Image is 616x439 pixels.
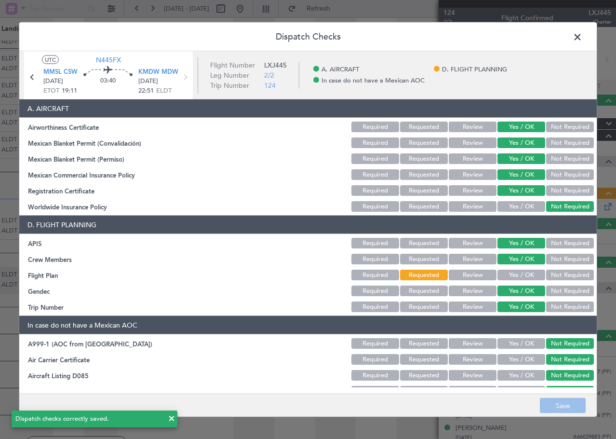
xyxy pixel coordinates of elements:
[497,238,545,248] button: Yes / OK
[497,286,545,296] button: Yes / OK
[449,354,496,365] button: Review
[497,270,545,280] button: Yes / OK
[497,169,545,180] button: Yes / OK
[497,254,545,264] button: Yes / OK
[546,270,594,280] button: Not Required
[546,201,594,212] button: Not Required
[546,238,594,248] button: Not Required
[449,286,496,296] button: Review
[546,386,594,397] button: Not Required
[449,137,496,148] button: Review
[15,414,163,424] div: Dispatch checks correctly saved.
[400,354,448,365] button: Requested
[400,370,448,381] button: Requested
[497,354,545,365] button: Yes / OK
[497,201,545,212] button: Yes / OK
[400,270,448,280] button: Requested
[400,169,448,180] button: Requested
[546,254,594,264] button: Not Required
[400,153,448,164] button: Requested
[449,270,496,280] button: Review
[546,122,594,132] button: Not Required
[400,302,448,312] button: Requested
[546,185,594,196] button: Not Required
[546,354,594,365] button: Not Required
[400,254,448,264] button: Requested
[497,185,545,196] button: Yes / OK
[449,302,496,312] button: Review
[442,65,507,75] span: D. FLIGHT PLANNING
[449,386,496,397] button: Review
[400,386,448,397] button: Requested
[497,122,545,132] button: Yes / OK
[546,153,594,164] button: Not Required
[400,122,448,132] button: Requested
[497,302,545,312] button: Yes / OK
[497,370,545,381] button: Yes / OK
[400,137,448,148] button: Requested
[19,23,597,52] header: Dispatch Checks
[400,286,448,296] button: Requested
[400,201,448,212] button: Requested
[497,338,545,349] button: Yes / OK
[449,169,496,180] button: Review
[546,137,594,148] button: Not Required
[449,185,496,196] button: Review
[400,338,448,349] button: Requested
[449,370,496,381] button: Review
[449,153,496,164] button: Review
[497,137,545,148] button: Yes / OK
[400,238,448,248] button: Requested
[497,153,545,164] button: Yes / OK
[546,338,594,349] button: Not Required
[449,122,496,132] button: Review
[400,185,448,196] button: Requested
[546,286,594,296] button: Not Required
[546,302,594,312] button: Not Required
[449,201,496,212] button: Review
[449,338,496,349] button: Review
[497,386,545,397] button: Yes / OK
[546,169,594,180] button: Not Required
[546,370,594,381] button: Not Required
[449,238,496,248] button: Review
[449,254,496,264] button: Review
